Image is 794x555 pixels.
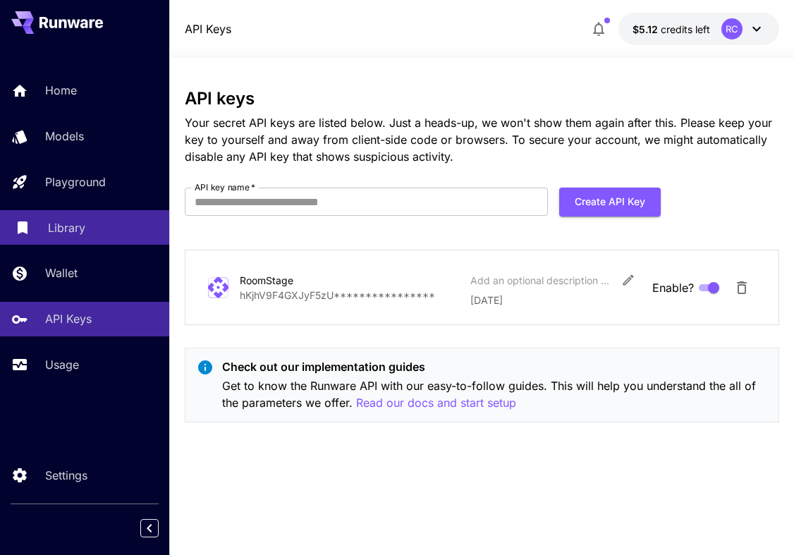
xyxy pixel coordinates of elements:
[45,310,92,327] p: API Keys
[185,20,231,37] a: API Keys
[185,89,779,109] h3: API keys
[45,356,79,373] p: Usage
[140,519,159,537] button: Collapse sidebar
[45,173,106,190] p: Playground
[633,23,661,35] span: $5.12
[356,394,516,412] button: Read our docs and start setup
[45,128,84,145] p: Models
[661,23,710,35] span: credits left
[721,18,743,39] div: RC
[470,273,611,288] div: Add an optional description or comment
[185,20,231,37] nav: breadcrumb
[618,13,779,45] button: $5.11775RC
[470,293,641,307] p: [DATE]
[616,267,641,293] button: Edit
[652,279,694,296] span: Enable?
[222,358,767,375] p: Check out our implementation guides
[728,274,756,302] button: Delete API Key
[195,181,255,193] label: API key name
[222,377,767,412] p: Get to know the Runware API with our easy-to-follow guides. This will help you understand the all...
[48,219,85,236] p: Library
[151,516,169,541] div: Collapse sidebar
[185,114,779,165] p: Your secret API keys are listed below. Just a heads-up, we won't show them again after this. Plea...
[45,82,77,99] p: Home
[240,273,381,288] div: RoomStage
[559,188,661,216] button: Create API Key
[45,264,78,281] p: Wallet
[633,22,710,37] div: $5.11775
[45,467,87,484] p: Settings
